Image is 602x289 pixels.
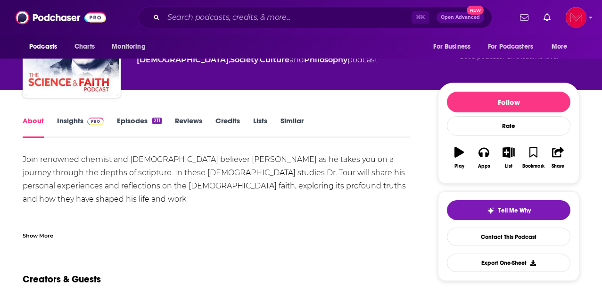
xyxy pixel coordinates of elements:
[74,40,95,53] span: Charts
[29,40,57,53] span: Podcasts
[230,55,258,64] a: Society
[441,15,480,20] span: Open Advanced
[16,8,106,26] img: Podchaser - Follow, Share and Rate Podcasts
[117,116,162,138] a: Episodes211
[447,92,570,112] button: Follow
[105,38,157,56] button: open menu
[467,6,484,15] span: New
[260,55,289,64] a: Culture
[164,10,412,25] input: Search podcasts, credits, & more...
[566,7,586,28] span: Logged in as Pamelamcclure
[23,38,69,56] button: open menu
[412,11,429,24] span: ⌘ K
[138,7,492,28] div: Search podcasts, credits, & more...
[447,254,570,272] button: Export One-Sheet
[566,7,586,28] img: User Profile
[447,228,570,246] a: Contact This Podcast
[137,55,229,64] a: [DEMOGRAPHIC_DATA]
[447,200,570,220] button: tell me why sparkleTell Me Why
[304,55,347,64] a: Philosophy
[552,40,568,53] span: More
[447,116,570,136] div: Rate
[112,40,145,53] span: Monitoring
[215,116,240,138] a: Credits
[229,55,230,64] span: ,
[437,12,484,23] button: Open AdvancedNew
[433,40,470,53] span: For Business
[505,163,512,169] div: List
[447,141,471,175] button: Play
[488,40,533,53] span: For Podcasters
[540,9,554,25] a: Show notifications dropdown
[57,116,104,138] a: InsightsPodchaser Pro
[516,9,532,25] a: Show notifications dropdown
[253,116,267,138] a: Lists
[289,55,304,64] span: and
[280,116,304,138] a: Similar
[258,55,260,64] span: ,
[152,118,162,124] div: 211
[545,38,579,56] button: open menu
[522,163,544,169] div: Bookmark
[454,163,464,169] div: Play
[521,141,545,175] button: Bookmark
[482,38,547,56] button: open menu
[498,207,531,214] span: Tell Me Why
[496,141,521,175] button: List
[566,7,586,28] button: Show profile menu
[23,273,101,285] h2: Creators & Guests
[23,116,44,138] a: About
[552,163,564,169] div: Share
[478,163,490,169] div: Apps
[471,141,496,175] button: Apps
[175,116,202,138] a: Reviews
[427,38,482,56] button: open menu
[87,118,104,125] img: Podchaser Pro
[487,207,495,214] img: tell me why sparkle
[68,38,100,56] a: Charts
[546,141,570,175] button: Share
